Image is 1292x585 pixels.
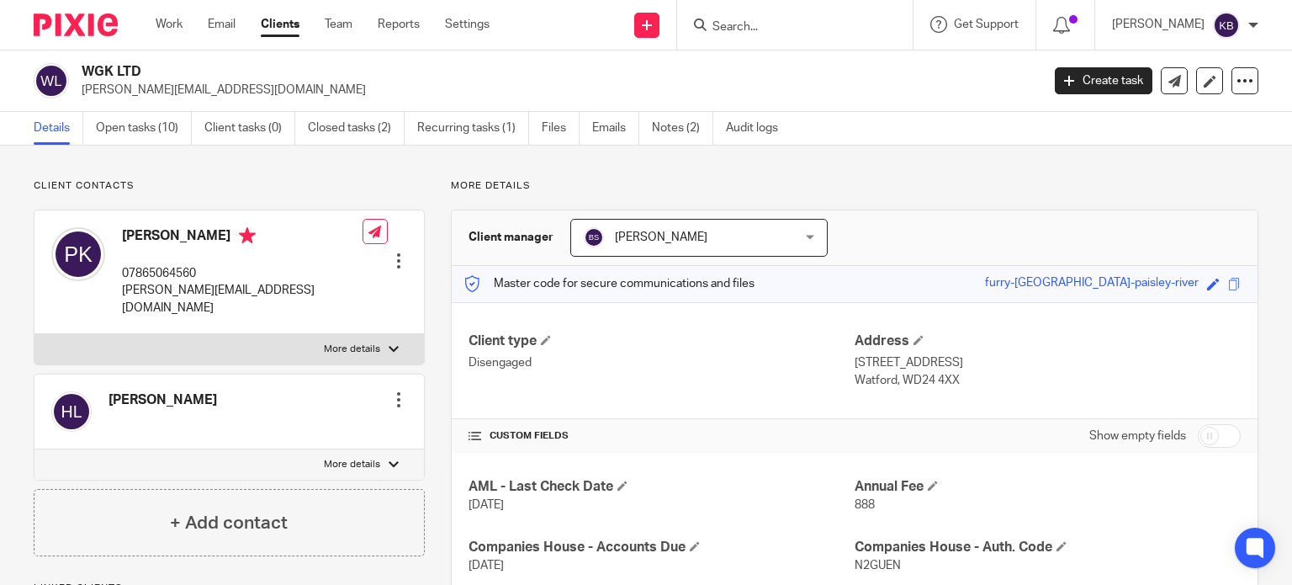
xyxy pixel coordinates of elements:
[855,539,1241,556] h4: Companies House - Auth. Code
[308,112,405,145] a: Closed tasks (2)
[592,112,639,145] a: Emails
[855,354,1241,371] p: [STREET_ADDRESS]
[34,112,83,145] a: Details
[325,16,352,33] a: Team
[34,13,118,36] img: Pixie
[204,112,295,145] a: Client tasks (0)
[542,112,580,145] a: Files
[469,560,504,572] span: [DATE]
[122,265,363,282] p: 07865064560
[51,391,92,432] img: svg%3E
[34,179,425,193] p: Client contacts
[1213,12,1240,39] img: svg%3E
[96,112,192,145] a: Open tasks (10)
[1112,16,1205,33] p: [PERSON_NAME]
[855,372,1241,389] p: Watford, WD24 4XX
[855,499,875,511] span: 888
[417,112,529,145] a: Recurring tasks (1)
[51,227,105,281] img: svg%3E
[469,332,855,350] h4: Client type
[469,354,855,371] p: Disengaged
[469,229,553,246] h3: Client manager
[615,231,707,243] span: [PERSON_NAME]
[82,63,840,81] h2: WGK LTD
[156,16,183,33] a: Work
[584,227,604,247] img: svg%3E
[170,510,288,536] h4: + Add contact
[469,429,855,443] h4: CUSTOM FIELDS
[122,282,363,316] p: [PERSON_NAME][EMAIL_ADDRESS][DOMAIN_NAME]
[726,112,791,145] a: Audit logs
[239,227,256,244] i: Primary
[324,458,380,471] p: More details
[855,478,1241,496] h4: Annual Fee
[451,179,1258,193] p: More details
[469,478,855,496] h4: AML - Last Check Date
[954,19,1019,30] span: Get Support
[711,20,862,35] input: Search
[261,16,299,33] a: Clients
[652,112,713,145] a: Notes (2)
[445,16,490,33] a: Settings
[324,343,380,356] p: More details
[469,539,855,556] h4: Companies House - Accounts Due
[208,16,236,33] a: Email
[464,275,755,292] p: Master code for secure communications and files
[855,560,901,572] span: N2GUEN
[122,227,363,248] h4: [PERSON_NAME]
[1055,67,1152,94] a: Create task
[469,499,504,511] span: [DATE]
[378,16,420,33] a: Reports
[82,82,1030,98] p: [PERSON_NAME][EMAIL_ADDRESS][DOMAIN_NAME]
[855,332,1241,350] h4: Address
[109,391,217,409] h4: [PERSON_NAME]
[1089,428,1186,444] label: Show empty fields
[34,63,69,98] img: svg%3E
[985,274,1199,294] div: furry-[GEOGRAPHIC_DATA]-paisley-river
